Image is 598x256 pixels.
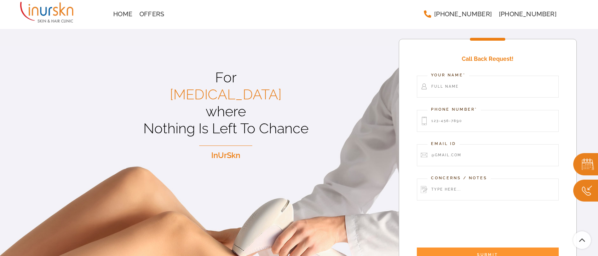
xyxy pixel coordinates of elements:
[53,149,399,162] p: InUrSkn
[417,76,559,98] input: Full Name
[427,175,491,181] label: Concerns / Notes
[427,72,469,78] label: Your Name*
[417,179,559,200] input: Type here...
[434,11,492,17] span: [PHONE_NUMBER]
[110,7,136,21] a: Home
[417,144,559,166] input: @gmail.com
[139,11,164,17] span: Offers
[499,11,557,17] span: [PHONE_NUMBER]
[573,153,598,175] img: book.png
[427,141,460,147] label: Email Id
[427,106,481,113] label: Phone Number*
[417,50,559,68] h4: Call Back Request!
[417,110,559,132] input: 123-456-7890
[170,86,282,103] span: [MEDICAL_DATA]
[136,7,168,21] a: Offers
[573,180,598,202] img: Callc.png
[573,231,591,249] a: Scroll To Top
[53,69,399,137] p: For where Nothing Is Left To Chance
[495,7,560,21] a: [PHONE_NUMBER]
[113,11,132,17] span: Home
[420,7,495,21] a: [PHONE_NUMBER]
[417,213,524,240] iframe: reCAPTCHA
